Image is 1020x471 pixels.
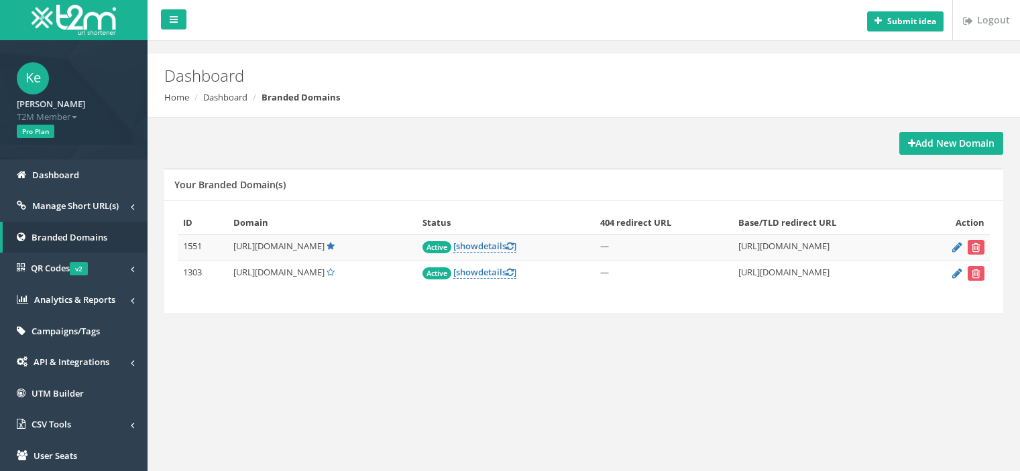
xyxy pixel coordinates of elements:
td: [URL][DOMAIN_NAME] [733,261,917,287]
td: — [595,234,734,261]
button: Submit idea [867,11,944,31]
span: API & Integrations [34,356,109,368]
span: Manage Short URL(s) [32,200,119,212]
span: CSV Tools [32,418,71,430]
a: [PERSON_NAME] T2M Member [17,94,131,123]
span: show [456,240,478,252]
b: Submit idea [887,15,936,27]
span: QR Codes [31,262,88,274]
img: T2M [32,5,116,35]
th: Status [417,211,594,234]
span: Campaigns/Tags [32,325,100,337]
a: Default [327,240,335,252]
span: Ke [17,62,49,94]
span: v2 [70,262,88,275]
span: [URL][DOMAIN_NAME] [233,240,325,252]
span: User Seats [34,450,77,462]
span: Active [422,267,451,279]
td: — [595,261,734,287]
strong: Add New Domain [908,137,995,149]
td: 1303 [178,261,228,287]
th: 404 redirect URL [595,211,734,234]
strong: [PERSON_NAME] [17,98,85,110]
span: [URL][DOMAIN_NAME] [233,266,325,278]
td: 1551 [178,234,228,261]
span: Pro Plan [17,125,54,138]
a: Add New Domain [899,132,1003,155]
a: Dashboard [203,91,247,103]
span: show [456,266,478,278]
a: Home [164,91,189,103]
span: T2M Member [17,111,131,123]
strong: Branded Domains [262,91,340,103]
span: Active [422,241,451,253]
th: Base/TLD redirect URL [733,211,917,234]
span: Analytics & Reports [34,293,115,306]
h5: Your Branded Domain(s) [174,180,286,190]
a: Set Default [327,266,335,278]
span: Dashboard [32,169,79,181]
a: [showdetails] [453,266,516,279]
td: [URL][DOMAIN_NAME] [733,234,917,261]
th: ID [178,211,228,234]
th: Action [917,211,990,234]
th: Domain [228,211,418,234]
h2: Dashboard [164,67,860,84]
a: [showdetails] [453,240,516,253]
span: UTM Builder [32,387,84,399]
span: Branded Domains [32,231,107,243]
